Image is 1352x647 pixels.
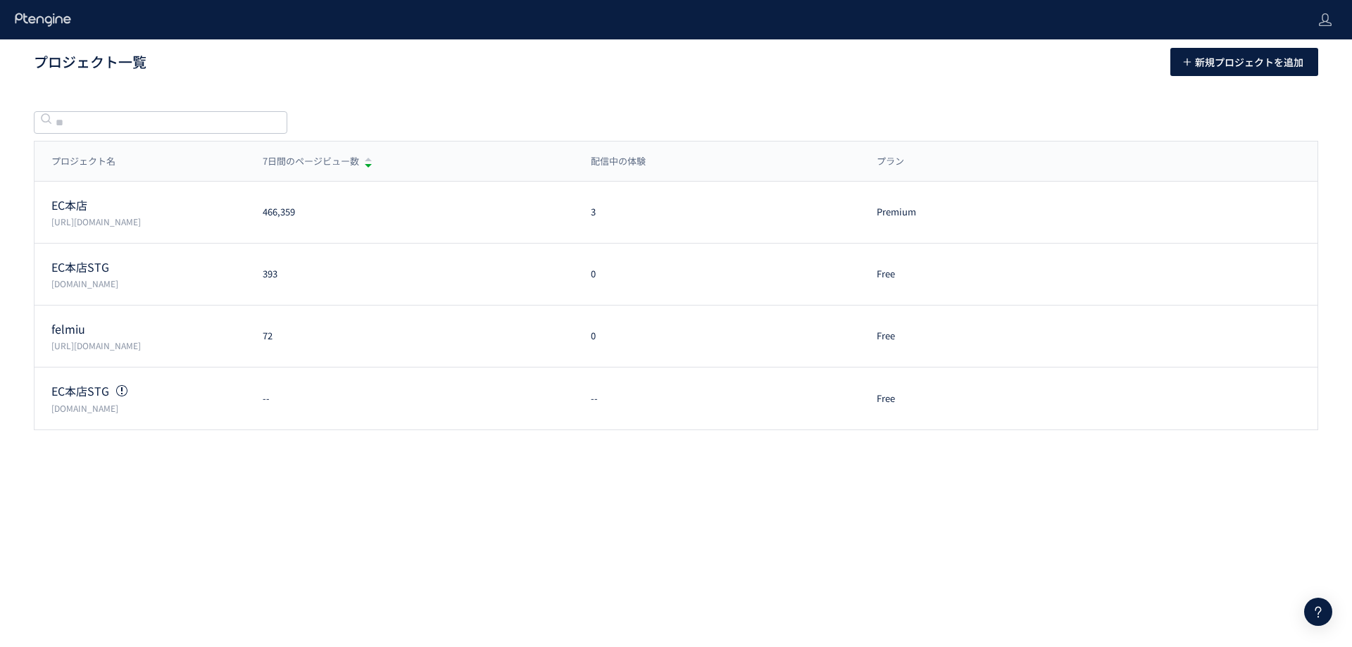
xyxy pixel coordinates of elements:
[574,329,860,343] div: 0
[860,392,1106,406] div: Free
[51,215,246,227] p: https://etvos.com
[51,321,246,337] p: felmiu
[246,268,574,281] div: 393
[1170,48,1318,76] button: 新規プロジェクトを追加
[246,392,574,406] div: --
[51,402,246,414] p: stg.etvos.com
[246,329,574,343] div: 72
[51,155,115,168] span: プロジェクト名
[263,155,359,168] span: 7日間のページビュー数
[51,259,246,275] p: EC本店STG
[246,206,574,219] div: 466,359
[574,392,860,406] div: --
[51,339,246,351] p: https://felmiu.com
[860,329,1106,343] div: Free
[860,268,1106,281] div: Free
[877,155,904,168] span: プラン
[574,206,860,219] div: 3
[51,277,246,289] p: stg.etvos.com
[860,206,1106,219] div: Premium
[51,383,246,399] p: EC本店STG
[1195,48,1303,76] span: 新規プロジェクトを追加
[591,155,646,168] span: 配信中の体験
[34,52,1139,73] h1: プロジェクト一覧
[574,268,860,281] div: 0
[51,197,246,213] p: EC本店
